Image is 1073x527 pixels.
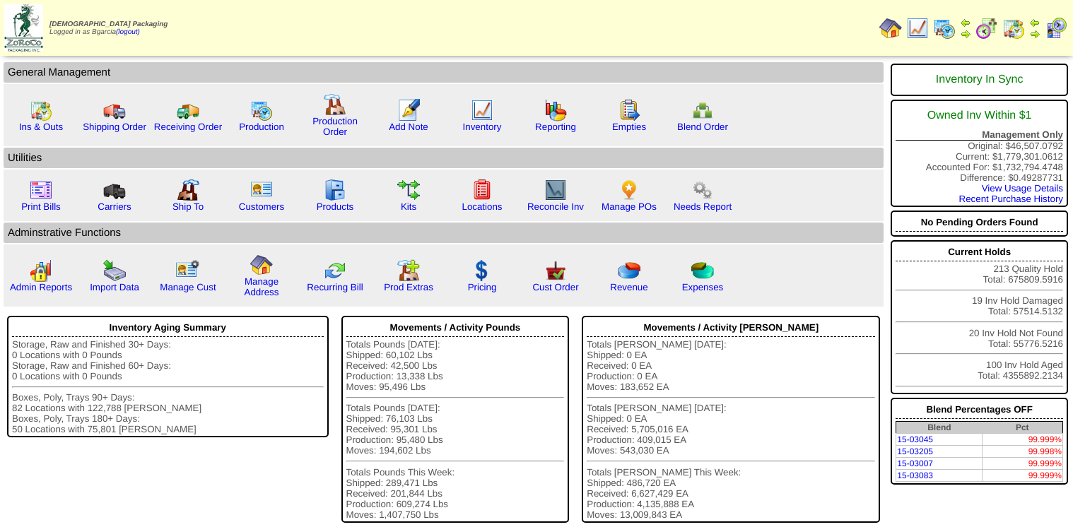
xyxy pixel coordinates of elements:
[602,201,657,212] a: Manage POs
[250,99,273,122] img: calendarprod.gif
[1002,17,1025,40] img: calendarinout.gif
[535,122,576,132] a: Reporting
[468,282,497,292] a: Pricing
[959,194,1063,204] a: Recent Purchase History
[239,201,284,212] a: Customers
[587,339,875,520] div: Totals [PERSON_NAME] [DATE]: Shipped: 0 EA Received: 0 EA Production: 0 EA Moves: 183,652 EA Tota...
[4,4,43,52] img: zoroco-logo-small.webp
[618,179,640,201] img: po.png
[401,201,416,212] a: Kits
[471,259,493,282] img: dollar.gif
[397,179,420,201] img: workflow.gif
[239,122,284,132] a: Production
[346,339,565,520] div: Totals Pounds [DATE]: Shipped: 60,102 Lbs Received: 42,500 Lbs Production: 13,338 Lbs Moves: 95,4...
[960,28,971,40] img: arrowright.gif
[612,122,646,132] a: Empties
[250,179,273,201] img: customers.gif
[896,66,1063,93] div: Inventory In Sync
[906,17,929,40] img: line_graph.gif
[172,201,204,212] a: Ship To
[30,99,52,122] img: calendarinout.gif
[677,122,728,132] a: Blend Order
[4,148,884,168] td: Utilities
[982,434,1062,446] td: 99.999%
[90,282,139,292] a: Import Data
[544,179,567,201] img: line_graph2.gif
[982,470,1062,482] td: 99.999%
[691,99,714,122] img: network.png
[897,470,933,480] a: 15-03083
[891,100,1068,207] div: Original: $46,507.0792 Current: $1,779,301.0612 Accounted For: $1,732,794.4748 Difference: $0.492...
[12,339,324,434] div: Storage, Raw and Finished 30+ Days: 0 Locations with 0 Pounds Storage, Raw and Finished 60+ Days:...
[175,259,201,282] img: managecust.png
[462,201,502,212] a: Locations
[982,422,1062,434] th: Pct
[544,99,567,122] img: graph.gif
[10,282,72,292] a: Admin Reports
[544,259,567,282] img: cust_order.png
[960,17,971,28] img: arrowleft.gif
[975,17,998,40] img: calendarblend.gif
[346,319,565,337] div: Movements / Activity Pounds
[682,282,724,292] a: Expenses
[30,179,52,201] img: invoice2.gif
[933,17,956,40] img: calendarprod.gif
[891,240,1068,394] div: 213 Quality Hold Total: 675809.5916 19 Inv Hold Damaged Total: 57514.5132 20 Inv Hold Not Found T...
[98,201,131,212] a: Carriers
[177,179,199,201] img: factory2.gif
[897,458,933,468] a: 15-03007
[397,259,420,282] img: prodextras.gif
[19,122,63,132] a: Ins & Outs
[896,213,1063,232] div: No Pending Orders Found
[618,259,640,282] img: pie_chart.png
[312,116,358,137] a: Production Order
[896,102,1063,129] div: Owned Inv Within $1
[982,446,1062,458] td: 99.998%
[1029,17,1040,28] img: arrowleft.gif
[324,179,346,201] img: cabinet.gif
[896,401,1063,419] div: Blend Percentages OFF
[384,282,433,292] a: Prod Extras
[982,183,1063,194] a: View Usage Details
[389,122,428,132] a: Add Note
[4,62,884,83] td: General Management
[1029,28,1040,40] img: arrowright.gif
[587,319,875,337] div: Movements / Activity [PERSON_NAME]
[4,223,884,243] td: Adminstrative Functions
[324,259,346,282] img: reconcile.gif
[982,458,1062,470] td: 99.999%
[49,20,168,36] span: Logged in as Bgarcia
[618,99,640,122] img: workorder.gif
[896,422,983,434] th: Blend
[103,259,126,282] img: import.gif
[463,122,502,132] a: Inventory
[532,282,578,292] a: Cust Order
[691,179,714,201] img: workflow.png
[610,282,647,292] a: Revenue
[245,276,279,297] a: Manage Address
[527,201,584,212] a: Reconcile Inv
[49,20,168,28] span: [DEMOGRAPHIC_DATA] Packaging
[21,201,61,212] a: Print Bills
[12,319,324,337] div: Inventory Aging Summary
[103,179,126,201] img: truck3.gif
[103,99,126,122] img: truck.gif
[471,99,493,122] img: line_graph.gif
[1045,17,1067,40] img: calendarcustomer.gif
[250,254,273,276] img: home.gif
[896,243,1063,261] div: Current Holds
[471,179,493,201] img: locations.gif
[160,282,216,292] a: Manage Cust
[324,93,346,116] img: factory.gif
[896,129,1063,141] div: Management Only
[879,17,902,40] img: home.gif
[83,122,146,132] a: Shipping Order
[154,122,222,132] a: Receiving Order
[674,201,732,212] a: Needs Report
[397,99,420,122] img: orders.gif
[897,446,933,456] a: 15-03205
[116,28,140,36] a: (logout)
[30,259,52,282] img: graph2.png
[177,99,199,122] img: truck2.gif
[897,434,933,444] a: 15-03045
